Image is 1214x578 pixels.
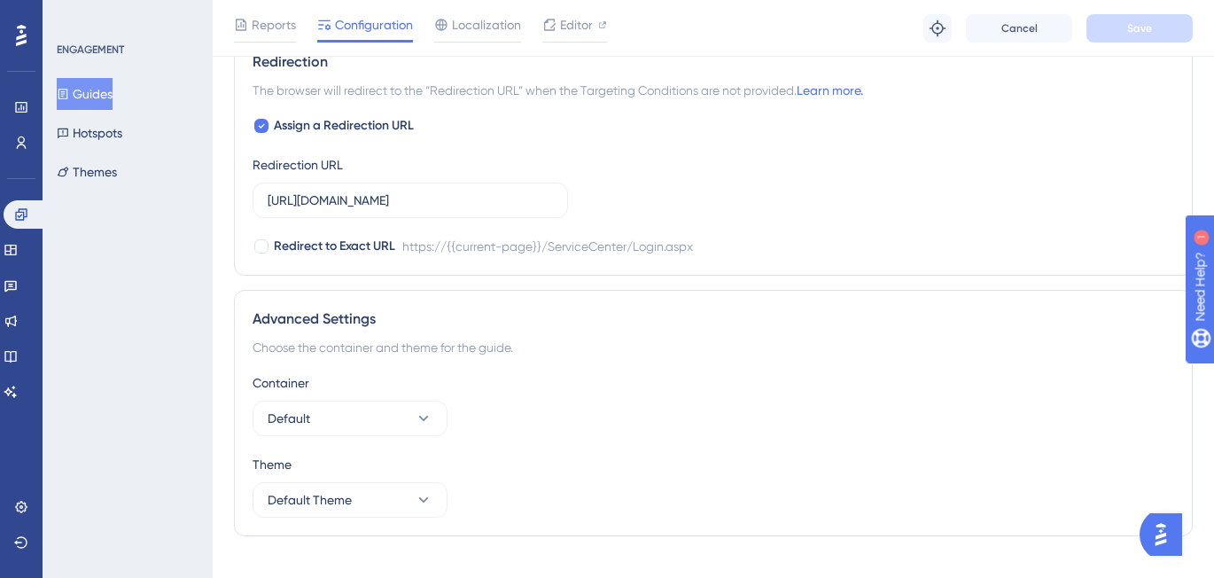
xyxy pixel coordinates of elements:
[253,482,447,518] button: Default Theme
[274,115,414,137] span: Assign a Redirection URL
[1086,14,1193,43] button: Save
[1001,21,1038,35] span: Cancel
[797,83,863,98] a: Learn more.
[335,14,413,35] span: Configuration
[402,236,693,257] div: https://{{current-page}}/ServiceCenter/Login.aspx
[252,14,296,35] span: Reports
[253,454,1174,475] div: Theme
[253,51,1174,73] div: Redirection
[452,14,521,35] span: Localization
[253,80,863,101] span: The browser will redirect to the “Redirection URL” when the Targeting Conditions are not provided.
[1127,21,1152,35] span: Save
[274,236,395,257] span: Redirect to Exact URL
[1140,508,1193,561] iframe: UserGuiding AI Assistant Launcher
[966,14,1072,43] button: Cancel
[560,14,593,35] span: Editor
[57,43,124,57] div: ENGAGEMENT
[57,78,113,110] button: Guides
[253,154,343,176] div: Redirection URL
[42,4,111,26] span: Need Help?
[123,9,128,23] div: 1
[253,372,1174,394] div: Container
[268,408,310,429] span: Default
[57,156,117,188] button: Themes
[253,309,1174,330] div: Advanced Settings
[268,191,553,210] input: https://www.example.com/
[268,489,352,511] span: Default Theme
[57,117,122,149] button: Hotspots
[253,337,1174,358] div: Choose the container and theme for the guide.
[253,401,447,436] button: Default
